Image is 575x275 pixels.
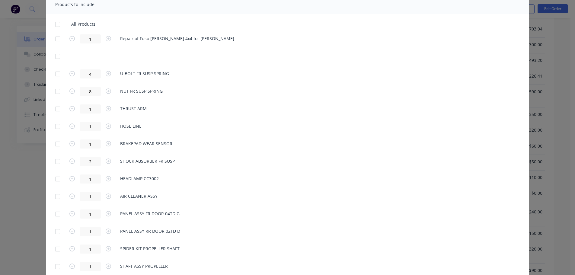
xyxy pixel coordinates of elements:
[120,210,180,217] span: PANEL ASSY FR DOOR 04TD G
[71,21,99,27] span: All Products
[120,105,147,112] span: THRUST ARM
[55,2,94,7] span: Products to include
[120,158,175,164] span: SHOCK ABSORBER FR SUSP
[120,70,169,77] span: U-BOLT FR SUSP SPRING
[120,88,163,94] span: NUT FR SUSP SPRING
[120,175,159,182] span: HEADLAMP CC3002
[120,245,180,252] span: SPIDER KIT PROPELLER SHAFT
[120,35,234,42] span: Repair of Fuso [PERSON_NAME] 4x4 for [PERSON_NAME]
[120,140,172,147] span: BRAKEPAD WEAR SENSOR
[120,123,142,129] span: HOSE LINE
[120,193,158,199] span: AIR CLEANER ASSY
[120,263,168,269] span: SHAFT ASSY PROPELLER
[120,228,180,234] span: PANEL ASSY RR DOOR 02TD D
